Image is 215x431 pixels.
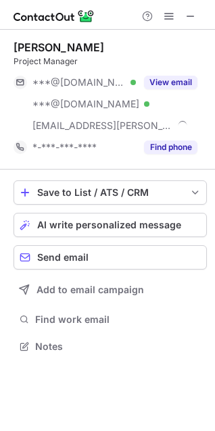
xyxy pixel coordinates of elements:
span: ***@[DOMAIN_NAME] [32,98,139,110]
div: [PERSON_NAME] [14,41,104,54]
button: AI write personalized message [14,213,207,237]
span: Find work email [35,313,201,326]
button: Find work email [14,310,207,329]
img: ContactOut v5.3.10 [14,8,95,24]
div: Project Manager [14,55,207,68]
span: Add to email campaign [37,284,144,295]
button: save-profile-one-click [14,180,207,205]
span: Send email [37,252,89,263]
button: Reveal Button [144,76,197,89]
button: Notes [14,337,207,356]
div: Save to List / ATS / CRM [37,187,183,198]
button: Add to email campaign [14,278,207,302]
button: Send email [14,245,207,270]
span: [EMAIL_ADDRESS][PERSON_NAME][DOMAIN_NAME] [32,120,173,132]
button: Reveal Button [144,141,197,154]
span: Notes [35,340,201,353]
span: ***@[DOMAIN_NAME] [32,76,126,88]
span: AI write personalized message [37,220,181,230]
